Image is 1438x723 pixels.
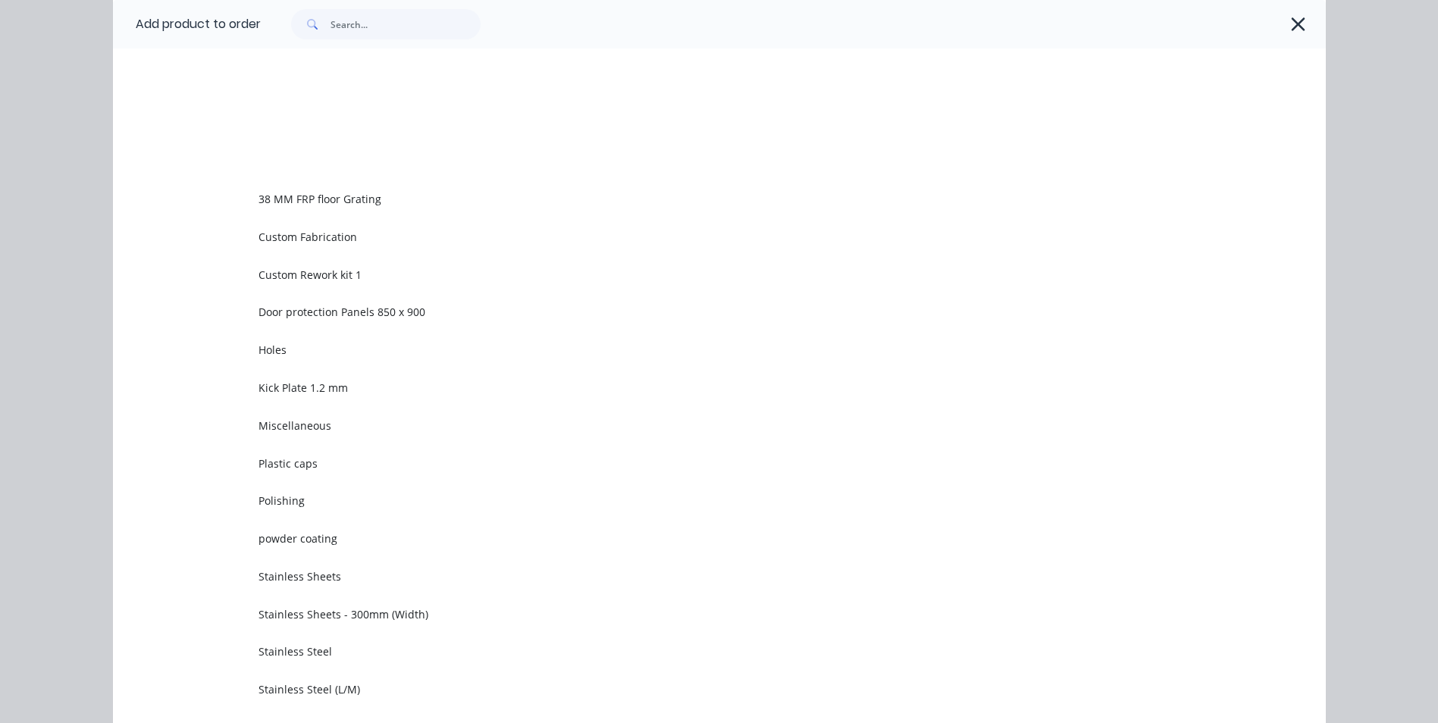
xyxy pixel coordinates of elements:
[258,531,1112,546] span: powder coating
[258,229,1112,245] span: Custom Fabrication
[258,267,1112,283] span: Custom Rework kit 1
[258,304,1112,320] span: Door protection Panels 850 x 900
[258,643,1112,659] span: Stainless Steel
[258,380,1112,396] span: Kick Plate 1.2 mm
[258,342,1112,358] span: Holes
[331,9,481,39] input: Search...
[258,493,1112,509] span: Polishing
[258,455,1112,471] span: Plastic caps
[258,606,1112,622] span: Stainless Sheets - 300mm (Width)
[258,418,1112,433] span: Miscellaneous
[258,191,1112,207] span: 38 MM FRP floor Grating
[258,568,1112,584] span: Stainless Sheets
[258,681,1112,697] span: Stainless Steel (L/M)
